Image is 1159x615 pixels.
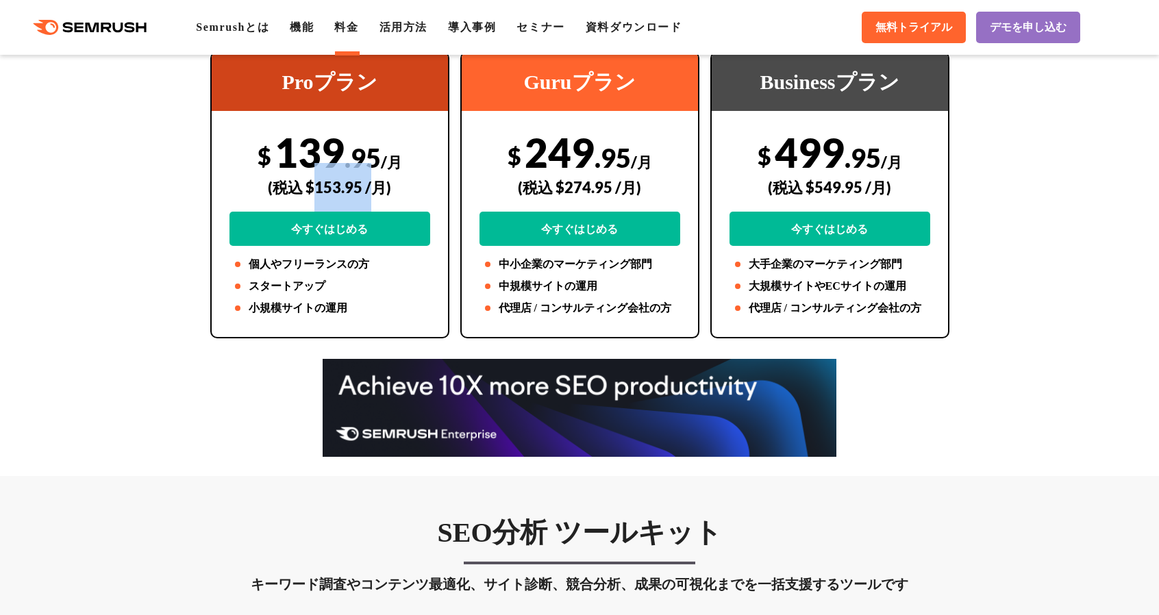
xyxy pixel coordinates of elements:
[712,53,948,111] div: Businessプラン
[862,12,966,43] a: 無料トライアル
[479,128,680,246] div: 249
[479,300,680,316] li: 代理店 / コンサルティング会社の方
[976,12,1080,43] a: デモを申し込む
[462,53,698,111] div: Guruプラン
[229,163,430,212] div: (税込 $153.95 /月)
[990,21,1067,35] span: デモを申し込む
[229,128,430,246] div: 139
[229,212,430,246] a: 今すぐはじめる
[479,163,680,212] div: (税込 $274.95 /月)
[229,278,430,294] li: スタートアップ
[730,278,930,294] li: 大規模サイトやECサイトの運用
[758,142,771,170] span: $
[212,53,448,111] div: Proプラン
[508,142,521,170] span: $
[845,142,881,173] span: .95
[730,163,930,212] div: (税込 $549.95 /月)
[595,142,631,173] span: .95
[229,300,430,316] li: 小規模サイトの運用
[516,21,564,33] a: セミナー
[479,278,680,294] li: 中規模サイトの運用
[586,21,682,33] a: 資料ダウンロード
[875,21,952,35] span: 無料トライアル
[881,153,902,171] span: /月
[210,573,949,595] div: キーワード調査やコンテンツ最適化、サイト診断、競合分析、成果の可視化までを一括支援するツールです
[479,256,680,273] li: 中小企業のマーケティング部門
[730,300,930,316] li: 代理店 / コンサルティング会社の方
[730,212,930,246] a: 今すぐはじめる
[345,142,381,173] span: .95
[258,142,271,170] span: $
[631,153,652,171] span: /月
[730,128,930,246] div: 499
[210,516,949,550] h3: SEO分析 ツールキット
[334,21,358,33] a: 料金
[196,21,269,33] a: Semrushとは
[379,21,427,33] a: 活用方法
[290,21,314,33] a: 機能
[730,256,930,273] li: 大手企業のマーケティング部門
[479,212,680,246] a: 今すぐはじめる
[448,21,496,33] a: 導入事例
[229,256,430,273] li: 個人やフリーランスの方
[381,153,402,171] span: /月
